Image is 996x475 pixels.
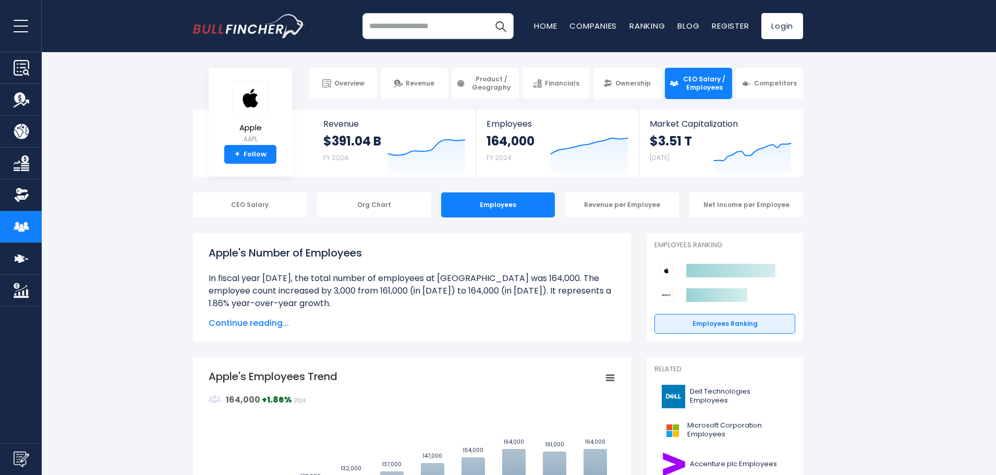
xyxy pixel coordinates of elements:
[317,192,431,217] div: Org Chart
[209,393,221,406] img: graph_employee_icon.svg
[341,465,361,472] text: 132,000
[382,460,402,468] text: 137,000
[687,421,789,439] span: Microsoft Corporation Employees
[193,14,305,38] img: bullfincher logo
[209,317,615,330] span: Continue reading...
[209,369,337,384] tspan: Apple's Employees Trend
[585,438,605,446] text: 164,000
[406,79,434,88] span: Revenue
[209,272,615,310] li: In fiscal year [DATE], the total number of employees at [GEOGRAPHIC_DATA] was 164,000. The employ...
[660,264,673,277] img: Apple competitors logo
[660,288,673,302] img: Sony Group Corporation competitors logo
[761,13,803,39] a: Login
[323,153,348,162] small: FY 2024
[14,187,29,203] img: Ownership
[504,438,524,446] text: 164,000
[323,119,466,129] span: Revenue
[654,365,795,374] p: Related
[690,387,789,405] span: Dell Technologies Employees
[441,192,555,217] div: Employees
[639,109,802,177] a: Market Capitalization $3.51 T [DATE]
[523,68,590,99] a: Financials
[224,145,276,164] a: +Follow
[487,119,628,129] span: Employees
[468,75,514,91] span: Product / Geography
[294,398,306,404] span: 2024
[754,79,797,88] span: Competitors
[267,394,292,406] strong: 1.86%
[226,394,260,406] strong: 164,000
[593,68,661,99] a: Ownership
[712,20,749,31] a: Register
[615,79,651,88] span: Ownership
[334,79,365,88] span: Overview
[423,452,442,460] text: 147,000
[661,385,687,408] img: DELL logo
[690,460,777,469] span: Accenture plc Employees
[534,20,557,31] a: Home
[682,75,727,91] span: CEO Salary / Employees
[487,153,512,162] small: FY 2024
[661,419,684,442] img: MSFT logo
[488,13,514,39] button: Search
[262,394,292,406] strong: +
[650,153,670,162] small: [DATE]
[654,382,795,411] a: Dell Technologies Employees
[193,192,307,217] div: CEO Salary
[654,416,795,445] a: Microsoft Corporation Employees
[313,109,476,177] a: Revenue $391.04 B FY 2024
[232,124,269,132] span: Apple
[689,192,803,217] div: Net Income per Employee
[677,20,699,31] a: Blog
[310,68,377,99] a: Overview
[654,241,795,250] p: Employees Ranking
[235,150,240,159] strong: +
[476,109,638,177] a: Employees 164,000 FY 2024
[487,133,535,149] strong: 164,000
[463,446,483,454] text: 154,000
[736,68,803,99] a: Competitors
[232,80,269,145] a: Apple AAPL
[452,68,519,99] a: Product / Geography
[545,441,564,448] text: 161,000
[193,14,305,38] a: Go to homepage
[650,119,792,129] span: Market Capitalization
[569,20,617,31] a: Companies
[381,68,448,99] a: Revenue
[209,245,615,261] h1: Apple's Number of Employees
[232,135,269,144] small: AAPL
[629,20,665,31] a: Ranking
[565,192,679,217] div: Revenue per Employee
[545,79,579,88] span: Financials
[654,314,795,334] a: Employees Ranking
[650,133,692,149] strong: $3.51 T
[323,133,381,149] strong: $391.04 B
[665,68,732,99] a: CEO Salary / Employees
